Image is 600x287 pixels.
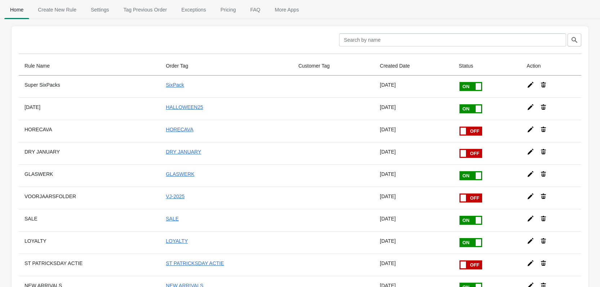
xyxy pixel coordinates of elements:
a: SALE [166,216,179,222]
th: ST PATRICKSDAY ACTIE [19,254,160,276]
a: DRY JANUARY [166,149,201,155]
td: [DATE] [374,231,453,254]
span: Settings [85,3,115,16]
th: Action [521,56,581,76]
td: [DATE] [374,120,453,142]
th: Order Tag [160,56,293,76]
span: Exceptions [175,3,212,16]
span: Create New Rule [32,3,82,16]
button: Create_New_Rule [31,0,84,19]
th: DRY JANUARY [19,142,160,164]
th: Customer Tag [293,56,374,76]
span: Pricing [215,3,242,16]
span: Tag Previous Order [118,3,173,16]
td: [DATE] [374,76,453,97]
a: HORECAVA [166,127,194,132]
span: More Apps [269,3,305,16]
th: Super SixPacks [19,76,160,97]
th: SALE [19,209,160,231]
th: LOYALTY [19,231,160,254]
span: FAQ [244,3,266,16]
a: VJ-2025 [166,193,185,199]
a: SixPack [166,82,184,88]
span: Home [4,3,29,16]
a: ST PATRICKSDAY ACTIE [166,260,224,266]
a: HALLOWEEN25 [166,104,203,110]
th: Rule Name [19,56,160,76]
td: [DATE] [374,97,453,120]
td: [DATE] [374,142,453,164]
td: [DATE] [374,254,453,276]
th: Status [453,56,521,76]
th: GLASWERK [19,164,160,187]
th: [DATE] [19,97,160,120]
th: Created Date [374,56,453,76]
button: Settings [84,0,116,19]
td: [DATE] [374,209,453,231]
a: GLASWERK [166,171,194,177]
a: LOYALTY [166,238,188,244]
button: Home [3,0,31,19]
td: [DATE] [374,164,453,187]
input: Search by name [339,33,566,46]
th: HORECAVA [19,120,160,142]
th: VOORJAARSFOLDER [19,187,160,209]
td: [DATE] [374,187,453,209]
